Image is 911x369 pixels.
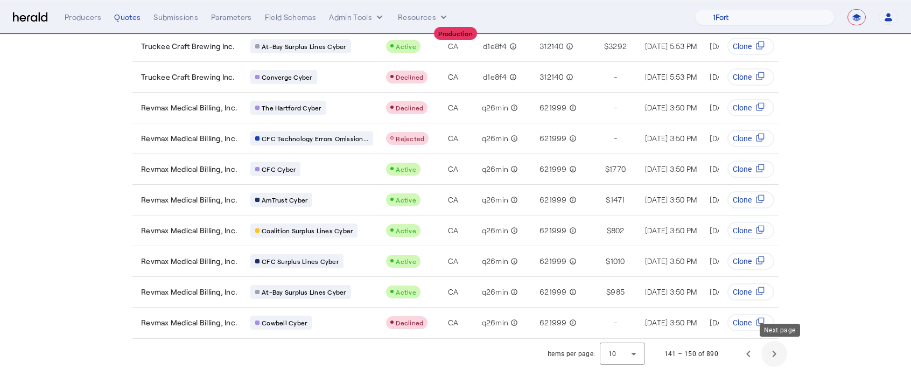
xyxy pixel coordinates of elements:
span: $ [606,194,610,205]
span: Revmax Medical Billing, Inc. [141,164,237,175]
mat-icon: info_outline [508,133,518,144]
span: Revmax Medical Billing, Inc. [141,287,237,297]
span: q26min [482,287,509,297]
span: Active [396,257,416,265]
span: Active [396,43,416,50]
span: q26min [482,133,509,144]
span: 1770 [609,164,626,175]
mat-icon: info_outline [507,41,517,52]
span: Clone [733,287,752,297]
mat-icon: info_outline [508,164,518,175]
mat-icon: info_outline [508,194,518,205]
div: 141 – 150 of 890 [664,349,718,359]
span: Revmax Medical Billing, Inc. [141,102,237,113]
button: Clone [727,314,774,331]
span: Clone [733,72,752,82]
span: 312140 [539,72,564,82]
div: Submissions [153,12,198,23]
span: q26min [482,102,509,113]
span: Coalition Surplus Lines Cyber [262,226,353,235]
span: $ [605,164,609,175]
span: $ [606,256,610,267]
span: Active [396,227,416,234]
span: - [614,102,617,113]
span: [DATE] 3:50 PM [710,164,762,173]
span: [DATE] 5:53 PM [645,41,697,51]
span: Converge Cyber [262,73,312,81]
span: q26min [482,225,509,236]
span: The Hartford Cyber [262,103,321,112]
span: [DATE] 3:50 PM [710,103,762,112]
button: Previous page [735,341,761,367]
div: Quotes [114,12,141,23]
span: 1010 [611,256,625,267]
span: 621999 [539,256,567,267]
button: Next page [761,341,787,367]
button: Clone [727,222,774,239]
mat-icon: info_outline [508,287,518,297]
span: CA [448,72,459,82]
span: [DATE] 3:50 PM [645,318,697,327]
span: [DATE] 3:51 PM [710,318,760,327]
span: CFC Cyber [262,165,296,173]
span: 3292 [608,41,627,52]
div: Next page [760,324,800,337]
span: CA [448,225,459,236]
span: Revmax Medical Billing, Inc. [141,256,237,267]
span: Clone [733,256,752,267]
span: 621999 [539,317,567,328]
div: Parameters [211,12,252,23]
span: Declined [396,73,423,81]
span: [DATE] 5:54 PM [710,72,762,81]
mat-icon: info_outline [508,256,518,267]
span: 621999 [539,164,567,175]
mat-icon: info_outline [567,133,577,144]
span: 312140 [539,41,564,52]
span: Clone [733,194,752,205]
button: Resources dropdown menu [398,12,449,23]
span: Revmax Medical Billing, Inc. [141,317,237,328]
span: Revmax Medical Billing, Inc. [141,194,237,205]
mat-icon: info_outline [567,256,577,267]
mat-icon: info_outline [507,72,517,82]
mat-icon: info_outline [567,164,577,175]
span: 985 [611,287,625,297]
span: CFC Technology Errors Omission... [262,134,368,143]
span: [DATE] 6:43 PM [710,287,763,296]
button: Clone [727,99,774,116]
img: Herald Logo [13,12,47,23]
span: 621999 [539,133,567,144]
mat-icon: info_outline [564,72,573,82]
span: [DATE] 3:50 PM [645,134,697,143]
span: q26min [482,194,509,205]
span: At-Bay Surplus Lines Cyber [262,42,346,51]
span: AmTrust Cyber [262,196,307,204]
span: 621999 [539,194,567,205]
span: q26min [482,317,509,328]
button: internal dropdown menu [329,12,385,23]
span: [DATE] 3:50 PM [645,226,697,235]
span: CA [448,133,459,144]
button: Clone [727,253,774,270]
mat-icon: info_outline [567,287,577,297]
div: Field Schemas [265,12,317,23]
mat-icon: info_outline [508,102,518,113]
span: Clone [733,164,752,175]
span: - [614,72,617,82]
span: At-Bay Surplus Lines Cyber [262,288,346,296]
span: Clone [733,102,752,113]
span: $ [606,287,611,297]
span: CFC Surplus Lines Cyber [262,257,339,266]
span: Clone [733,41,752,52]
span: d1e8f4 [483,72,507,82]
span: [DATE] 3:53 PM [710,226,762,235]
span: CA [448,194,459,205]
span: [DATE] 3:51 PM [710,195,760,204]
span: 802 [611,225,625,236]
span: - [614,133,617,144]
span: Revmax Medical Billing, Inc. [141,225,237,236]
span: CA [448,102,459,113]
span: [DATE] 3:50 PM [645,256,697,266]
span: d1e8f4 [483,41,507,52]
span: 621999 [539,287,567,297]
